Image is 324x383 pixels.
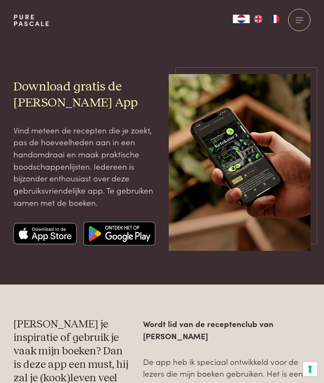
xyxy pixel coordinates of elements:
a: FR [267,15,283,23]
strong: Wordt lid van de receptenclub van [PERSON_NAME] [143,318,273,341]
img: iPhone Mockup 15 [169,74,310,251]
aside: Language selected: Nederlands [233,15,283,23]
img: Google app store [84,222,155,245]
h2: Download gratis de [PERSON_NAME] App [13,79,155,110]
ul: Language list [250,15,283,23]
img: Apple app store [13,222,77,245]
a: NL [233,15,250,23]
div: Language [233,15,250,23]
p: Vind meteen de recepten die je zoekt, pas de hoeveelheden aan in een handomdraai en maak praktisc... [13,124,155,209]
a: PurePascale [13,13,50,27]
a: EN [250,15,267,23]
button: Uw voorkeuren voor toestemming voor trackingtechnologieën [303,362,317,376]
